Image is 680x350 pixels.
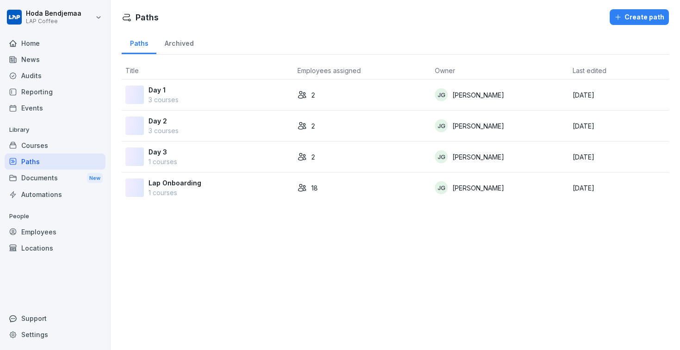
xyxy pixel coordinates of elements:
[452,183,504,193] p: [PERSON_NAME]
[573,90,665,100] p: [DATE]
[26,18,81,25] p: LAP Coffee
[5,51,105,68] a: News
[148,157,177,166] p: 1 courses
[5,123,105,137] p: Library
[148,188,201,197] p: 1 courses
[435,150,448,163] div: JG
[573,67,606,74] span: Last edited
[148,178,201,188] p: Lap Onboarding
[148,126,179,135] p: 3 courses
[297,67,361,74] span: Employees assigned
[5,100,105,116] a: Events
[435,88,448,101] div: JG
[5,240,105,256] a: Locations
[573,183,665,193] p: [DATE]
[452,121,504,131] p: [PERSON_NAME]
[573,152,665,162] p: [DATE]
[311,90,315,100] p: 2
[5,186,105,203] a: Automations
[26,10,81,18] p: Hoda Bendjemaa
[311,152,315,162] p: 2
[5,154,105,170] a: Paths
[311,183,318,193] p: 18
[5,137,105,154] a: Courses
[87,173,103,184] div: New
[435,181,448,194] div: JG
[125,67,139,74] span: Title
[435,67,455,74] span: Owner
[5,84,105,100] a: Reporting
[311,121,315,131] p: 2
[122,31,156,54] a: Paths
[5,35,105,51] a: Home
[136,11,159,24] h1: Paths
[148,85,179,95] p: Day 1
[148,147,177,157] p: Day 3
[573,121,665,131] p: [DATE]
[614,12,664,22] div: Create path
[5,310,105,326] div: Support
[5,326,105,343] a: Settings
[5,224,105,240] a: Employees
[452,152,504,162] p: [PERSON_NAME]
[435,119,448,132] div: JG
[452,90,504,100] p: [PERSON_NAME]
[5,170,105,187] a: DocumentsNew
[5,68,105,84] a: Audits
[5,209,105,224] p: People
[148,95,179,104] p: 3 courses
[156,31,202,54] a: Archived
[610,9,669,25] button: Create path
[5,170,105,187] div: Documents
[148,116,179,126] p: Day 2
